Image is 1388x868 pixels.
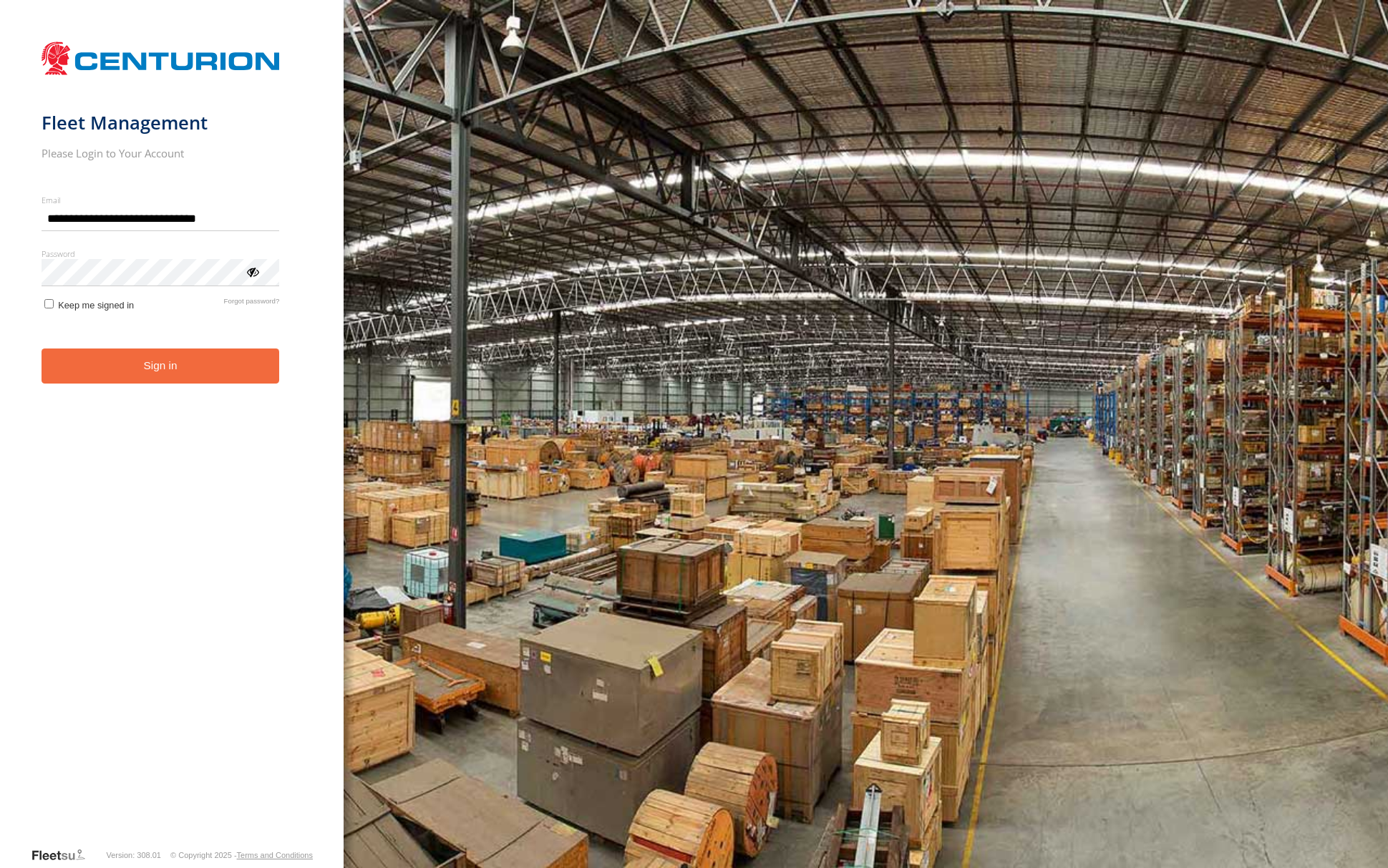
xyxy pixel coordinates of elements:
[58,300,134,311] span: Keep me signed in
[107,851,161,859] div: Version: 308.01
[42,195,280,205] label: Email
[42,34,303,847] form: main
[42,146,280,160] h2: Please Login to Your Account
[42,248,280,259] label: Password
[42,40,280,77] img: Centurion Transport
[42,111,280,135] h1: Fleet Management
[224,297,280,311] a: Forgot password?
[237,851,313,859] a: Terms and Conditions
[44,299,54,308] input: Keep me signed in
[245,264,259,278] div: ViewPassword
[42,348,280,384] button: Sign in
[170,851,313,859] div: © Copyright 2025 -
[31,848,97,862] a: Visit our Website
